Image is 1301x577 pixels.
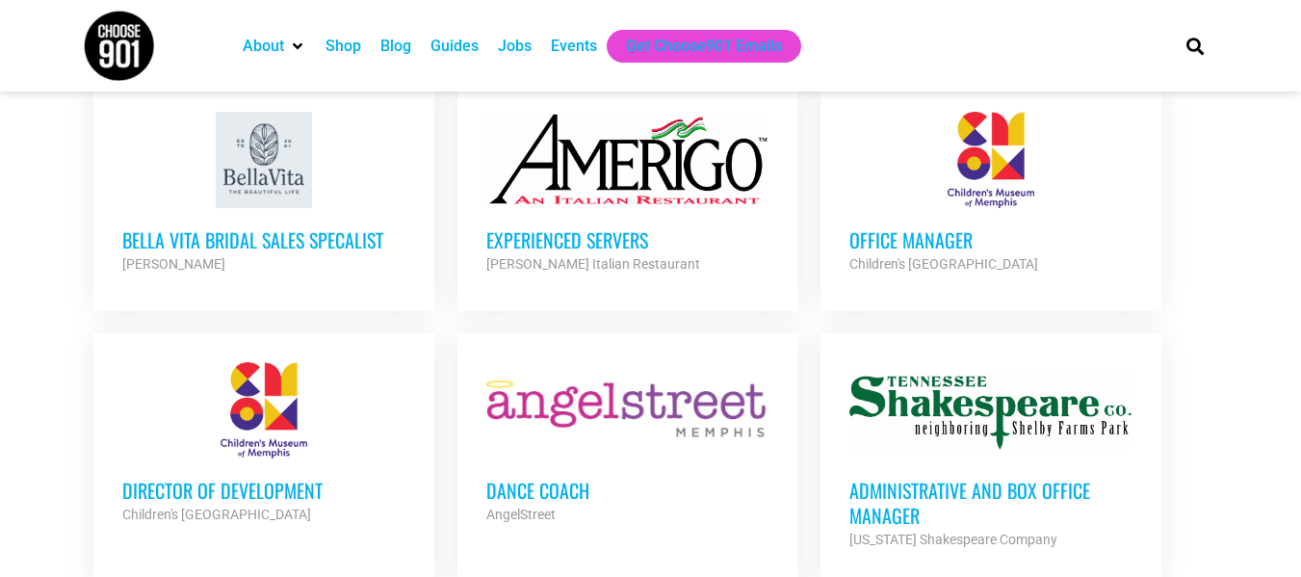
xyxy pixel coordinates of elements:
h3: Dance Coach [486,478,769,503]
h3: Bella Vita Bridal Sales Specalist [122,227,405,252]
a: Director of Development Children's [GEOGRAPHIC_DATA] [93,333,434,555]
a: Guides [430,35,479,58]
strong: Children's [GEOGRAPHIC_DATA] [849,256,1038,272]
div: About [233,30,316,63]
a: Jobs [498,35,532,58]
a: Blog [380,35,411,58]
div: Search [1179,30,1210,62]
a: Office Manager Children's [GEOGRAPHIC_DATA] [820,83,1161,304]
h3: Administrative and Box Office Manager [849,478,1132,528]
nav: Main nav [233,30,1154,63]
a: Dance Coach AngelStreet [457,333,798,555]
a: Get Choose901 Emails [626,35,782,58]
h3: Director of Development [122,478,405,503]
strong: AngelStreet [486,507,556,522]
a: Events [551,35,597,58]
strong: [PERSON_NAME] [122,256,225,272]
strong: [PERSON_NAME] Italian Restaurant [486,256,700,272]
a: Bella Vita Bridal Sales Specalist [PERSON_NAME] [93,83,434,304]
h3: Experienced Servers [486,227,769,252]
h3: Office Manager [849,227,1132,252]
a: Experienced Servers [PERSON_NAME] Italian Restaurant [457,83,798,304]
a: Shop [325,35,361,58]
strong: [US_STATE] Shakespeare Company [849,532,1057,547]
a: About [243,35,284,58]
strong: Children's [GEOGRAPHIC_DATA] [122,507,311,522]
